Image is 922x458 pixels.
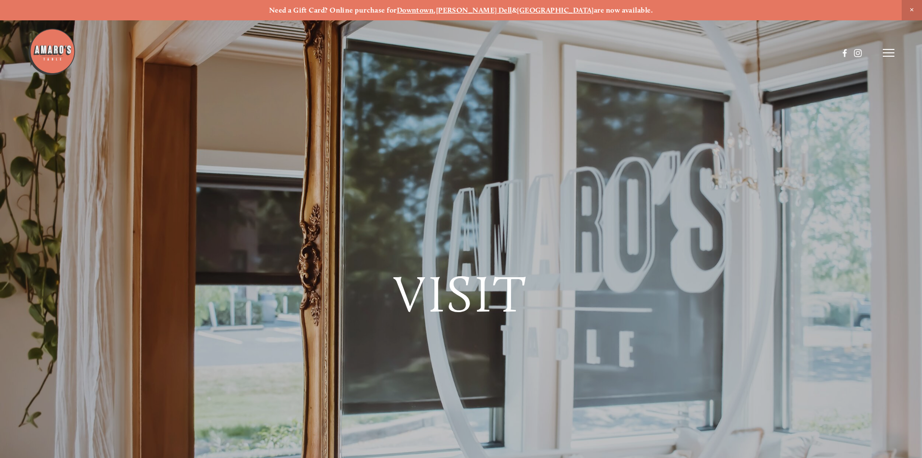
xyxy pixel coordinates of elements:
[594,6,653,15] strong: are now available.
[517,6,594,15] a: [GEOGRAPHIC_DATA]
[436,6,512,15] a: [PERSON_NAME] Dell
[28,28,76,76] img: Amaro's Table
[512,6,517,15] strong: &
[393,263,528,325] span: Visit
[434,6,436,15] strong: ,
[269,6,397,15] strong: Need a Gift Card? Online purchase for
[397,6,434,15] a: Downtown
